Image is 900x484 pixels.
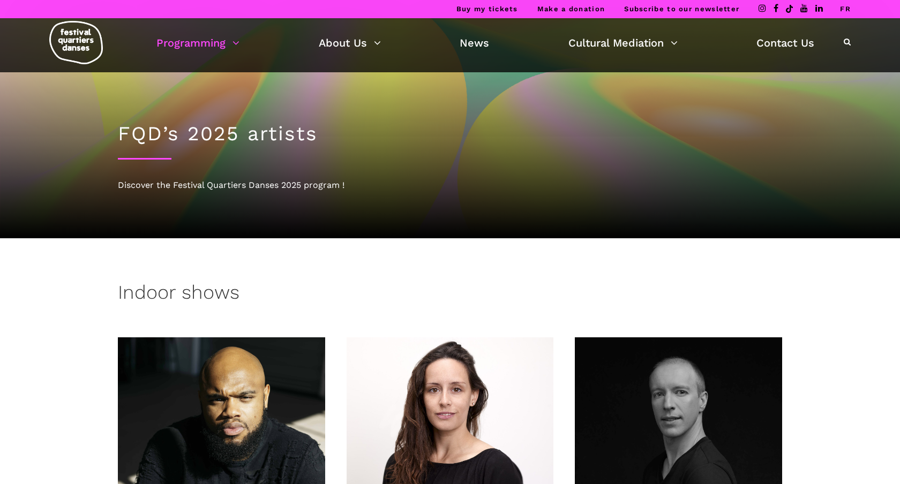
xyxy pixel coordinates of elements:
h1: FQD’s 2025 artists [118,122,782,146]
a: Programming [156,34,239,52]
a: Contact Us [756,34,814,52]
img: logo-fqd-med [49,21,103,64]
a: Buy my tickets [456,5,518,13]
h3: Indoor shows [118,281,239,308]
a: About Us [319,34,381,52]
div: Discover the Festival Quartiers Danses 2025 program ! [118,178,782,192]
a: Make a donation [537,5,605,13]
a: FR [840,5,851,13]
a: Cultural Mediation [568,34,678,52]
a: Subscribe to our newsletter [624,5,739,13]
a: News [460,34,489,52]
